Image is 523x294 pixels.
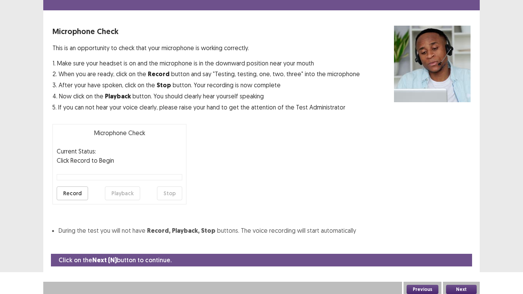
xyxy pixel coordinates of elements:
[148,70,170,78] strong: Record
[105,186,140,200] button: Playback
[57,156,182,165] p: Click Record to Begin
[92,256,117,264] strong: Next (N)
[57,128,182,137] p: Microphone Check
[52,69,360,79] p: 2. When you are ready, click on the button and say "Testing, testing, one, two, three" into the m...
[52,59,360,68] p: 1. Make sure your headset is on and the microphone is in the downward position near your mouth
[52,91,360,101] p: 4. Now click on the button. You should clearly hear yourself speaking
[59,255,172,265] p: Click on the button to continue.
[147,227,170,235] strong: Record,
[52,103,360,112] p: 5. If you can not hear your voice clearly, please raise your hand to get the attention of the Tes...
[407,285,438,294] button: Previous
[172,227,199,235] strong: Playback,
[157,81,171,89] strong: Stop
[157,186,182,200] button: Stop
[57,186,88,200] button: Record
[105,92,131,100] strong: Playback
[52,43,360,52] p: This is an opportunity to check that your microphone is working correctly.
[52,80,360,90] p: 3. After your have spoken, click on the button. Your recording is now complete
[59,226,471,235] li: During the test you will not have buttons. The voice recording will start automatically
[201,227,216,235] strong: Stop
[394,26,471,102] img: microphone check
[446,285,477,294] button: Next
[57,147,96,156] p: Current Status:
[52,26,360,37] p: Microphone Check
